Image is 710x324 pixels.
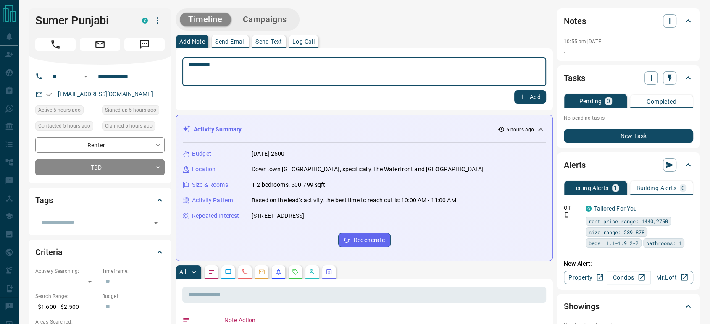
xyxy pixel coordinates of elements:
span: Call [35,38,76,51]
p: 0 [681,185,685,191]
p: Activity Pattern [192,196,233,205]
span: bathrooms: 1 [646,239,681,247]
p: Repeated Interest [192,212,239,220]
div: Activity Summary5 hours ago [183,122,546,137]
p: New Alert: [564,259,693,268]
svg: Emails [258,269,265,275]
p: Search Range: [35,293,98,300]
h2: Tasks [564,71,585,85]
p: Activity Summary [194,125,242,134]
svg: Calls [242,269,248,275]
p: Location [192,165,216,174]
span: Email [80,38,120,51]
p: 1 [614,185,617,191]
div: Tags [35,190,165,210]
svg: Agent Actions [326,269,332,275]
svg: Lead Browsing Activity [225,269,231,275]
p: Send Email [215,39,245,44]
p: Log Call [292,39,315,44]
div: condos.ca [586,206,592,212]
a: Tailored For You [594,205,637,212]
h2: Notes [564,14,586,28]
p: Completed [647,99,676,105]
div: Sat Aug 16 2025 [35,121,98,133]
a: [EMAIL_ADDRESS][DOMAIN_NAME] [58,91,153,97]
svg: Opportunities [309,269,316,275]
p: Budget [192,149,211,158]
p: . [564,47,693,56]
div: Showings [564,296,693,316]
p: Timeframe: [102,267,165,275]
p: Building Alerts [636,185,676,191]
p: No pending tasks [564,112,693,124]
a: Condos [607,271,650,284]
div: Notes [564,11,693,31]
div: Alerts [564,155,693,175]
p: Budget: [102,293,165,300]
p: All [179,269,186,275]
h2: Tags [35,193,53,207]
p: Listing Alerts [572,185,609,191]
button: Campaigns [234,13,295,26]
svg: Listing Alerts [275,269,282,275]
p: Based on the lead's activity, the best time to reach out is: 10:00 AM - 11:00 AM [252,196,456,205]
p: 0 [607,98,610,104]
svg: Push Notification Only [564,212,570,218]
button: Add [514,90,546,104]
p: Actively Searching: [35,267,98,275]
span: rent price range: 1440,2750 [589,217,668,225]
h1: Sumer Punjabi [35,14,129,27]
div: Sat Aug 16 2025 [102,105,165,117]
svg: Notes [208,269,215,275]
button: Timeline [180,13,231,26]
button: New Task [564,129,693,143]
div: Sat Aug 16 2025 [102,121,165,133]
div: Sat Aug 16 2025 [35,105,98,117]
span: size range: 289,878 [589,228,644,236]
button: Regenerate [338,233,391,247]
p: 1-2 bedrooms, 500-799 sqft [252,180,325,189]
p: Size & Rooms [192,180,228,189]
p: [STREET_ADDRESS] [252,212,304,220]
p: [DATE]-2500 [252,149,284,158]
span: Signed up 5 hours ago [105,106,156,114]
a: Mr.Loft [650,271,693,284]
span: Active 5 hours ago [38,106,81,114]
a: Property [564,271,607,284]
p: Off [564,204,581,212]
div: Renter [35,137,165,153]
p: 5 hours ago [506,126,534,133]
p: Pending [579,98,602,104]
div: Tasks [564,68,693,88]
svg: Email Verified [46,91,52,97]
div: Criteria [35,242,165,262]
p: 10:55 am [DATE] [564,39,602,44]
span: Contacted 5 hours ago [38,122,90,130]
p: $1,600 - $2,500 [35,300,98,314]
div: TBD [35,159,165,175]
span: Claimed 5 hours ago [105,122,153,130]
button: Open [150,217,162,229]
button: Open [81,71,91,81]
span: Message [124,38,165,51]
span: beds: 1.1-1.9,2-2 [589,239,639,247]
h2: Criteria [35,246,63,259]
h2: Showings [564,300,600,313]
p: Downtown [GEOGRAPHIC_DATA], specifically The Waterfront and [GEOGRAPHIC_DATA] [252,165,484,174]
h2: Alerts [564,158,586,172]
p: Send Text [255,39,282,44]
div: condos.ca [142,18,148,24]
svg: Requests [292,269,299,275]
p: Add Note [179,39,205,44]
